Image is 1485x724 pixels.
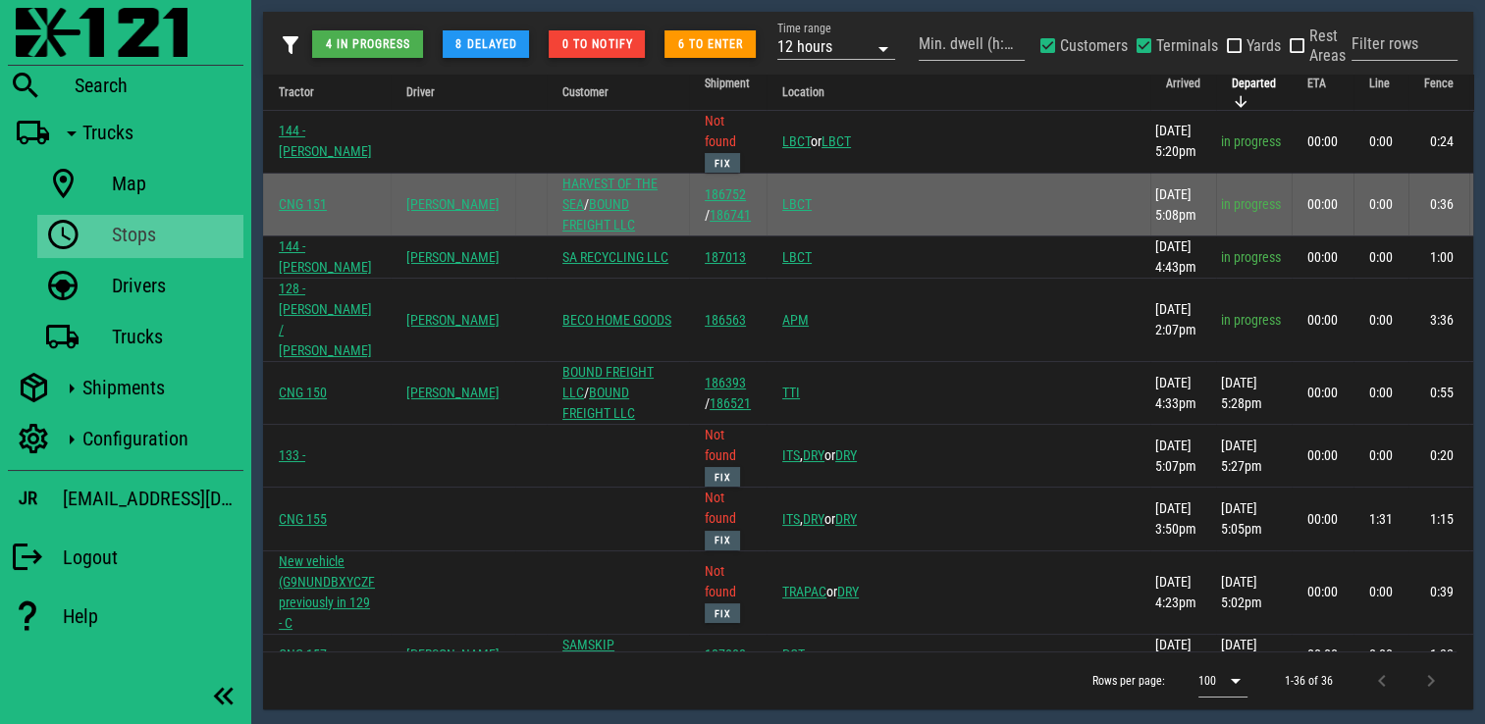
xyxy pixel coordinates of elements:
button: 6 to enter [664,30,756,58]
span: [DATE] 5:08pm [1155,186,1196,223]
th: ETA: Not sorted. Activate to sort ascending. [1292,75,1353,111]
label: Customers [1060,36,1128,56]
span: [DATE] 5:27pm [1221,438,1262,474]
div: Configuration [82,427,236,450]
button: Fix [705,603,740,623]
span: Not found [705,427,740,484]
a: LBCT [822,133,851,149]
a: [PERSON_NAME] [406,249,500,265]
a: 186563 [705,312,746,328]
span: Arrived [1166,77,1200,90]
th: Customer: Not sorted. Activate to sort ascending. [547,75,689,111]
span: [DATE] 4:47pm [1221,637,1262,673]
span: 6 to enter [677,37,744,51]
span: 00:00 [1307,584,1338,599]
th: Shipment: Not sorted. Activate to sort ascending. [689,75,767,111]
button: Fix [705,153,740,173]
td: 1:00 [1408,236,1469,279]
td: 0:00 [1353,635,1408,677]
div: Help [63,604,243,628]
span: Location [782,85,824,99]
button: Fix [705,467,740,487]
a: BOUND FREIGHT LLC [562,385,635,421]
span: or [803,447,835,463]
th: Tractor: Not sorted. Activate to sort ascending. [263,75,391,111]
span: or [782,584,837,599]
a: Map [37,164,243,207]
span: , [782,511,803,527]
button: 4 in progress [312,30,423,58]
div: Trucks [82,121,236,144]
th: Line: Not sorted. Activate to sort ascending. [1353,75,1408,111]
a: ITS [782,511,800,527]
a: 144 - [PERSON_NAME] [279,123,372,159]
div: 1-36 of 36 [1285,672,1333,690]
td: 0:36 [1408,174,1469,236]
a: LBCT [782,196,812,212]
a: ITS [782,447,800,463]
span: Fix [714,608,731,619]
div: [EMAIL_ADDRESS][DOMAIN_NAME] [63,483,243,514]
span: or [782,133,822,149]
button: 8 delayed [443,30,530,58]
span: [DATE] 3:14pm [1155,637,1196,673]
div: Shipments [82,376,236,399]
a: DRY [803,447,824,463]
span: [DATE] 5:05pm [1221,500,1262,537]
th: Arrived: Not sorted. Activate to sort ascending. [1150,75,1216,111]
a: BOUND FREIGHT LLC [562,196,635,233]
img: 87f0f0e.png [16,8,187,57]
span: 00:00 [1307,249,1338,265]
a: DRY [835,511,857,527]
a: Trucks [37,317,243,360]
a: BOUND FREIGHT LLC [562,364,654,400]
div: Rows per page: [1092,652,1247,709]
th: Departed: Sorted descending. Activate to sort ascending. [1216,75,1292,111]
a: [PERSON_NAME] [406,646,500,662]
span: ETA [1307,77,1326,90]
span: Fence [1424,77,1454,90]
td: 0:00 [1353,174,1408,236]
span: / [562,196,635,233]
a: CNG 150 [279,385,327,400]
a: 187013 [705,249,746,265]
span: 00:00 [1307,312,1338,328]
div: 100 [1198,672,1216,690]
span: in progress [1221,249,1281,265]
a: HARVEST OF THE SEA [562,176,658,212]
a: SAMSKIP LOGISTICS [562,637,621,673]
th: Driver: Not sorted. Activate to sort ascending. [391,75,515,111]
div: Drivers [112,274,236,297]
a: CNG 155 [279,511,327,527]
a: DRY [803,511,824,527]
span: Fix [714,158,731,169]
a: APM [782,312,809,328]
span: Not found [705,490,740,546]
span: 00:00 [1307,511,1338,527]
div: Map [112,172,236,195]
input: Filter DISPLAYED ROWS by tractor. Use 🔍️ in sidebar for global search [1352,28,1458,60]
label: Rest Areas [1309,26,1347,66]
span: 8 delayed [454,37,517,51]
span: / [562,385,635,421]
span: [DATE] 5:20pm [1155,123,1196,159]
td: 0:00 [1353,236,1408,279]
a: 186752 [705,186,746,202]
a: 187008 [705,646,746,662]
td: 0:00 [1353,279,1408,362]
span: Line [1369,77,1390,90]
span: in progress [1221,312,1281,328]
div: Trucks [112,325,236,348]
span: [DATE] 4:33pm [1155,375,1196,411]
span: [DATE] 5:02pm [1221,574,1262,610]
td: 0:00 [1353,111,1408,174]
a: 128 - [PERSON_NAME] / [PERSON_NAME] [279,281,372,358]
span: Tractor [279,85,314,99]
span: [DATE] 4:23pm [1155,574,1196,610]
span: 00:00 [1307,646,1338,662]
div: Search [75,74,243,97]
span: or [803,511,835,527]
button: Fix [705,531,740,550]
a: 186393 [705,375,746,390]
td: 0:39 [1408,551,1469,635]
